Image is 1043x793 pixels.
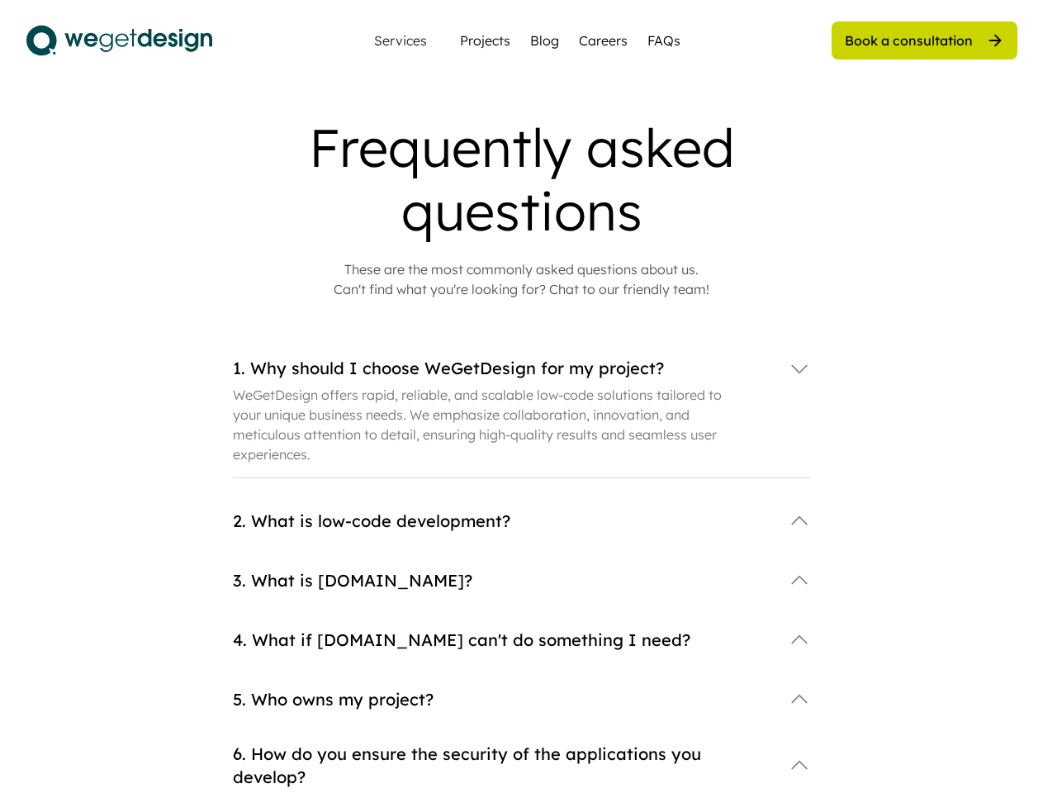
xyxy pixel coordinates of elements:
div: Book a consultation [845,31,973,50]
a: Careers [579,31,628,50]
div: Services [367,34,434,47]
img: logo.svg [26,20,212,61]
div: These are the most commonly asked questions about us. Can't find what you're looking for? Chat to... [334,259,709,299]
div: 1. Why should I choose WeGetDesign for my project? [233,357,772,380]
div: 5. Who owns my project? [233,688,772,711]
div: 2. What is low-code development? [233,510,772,533]
a: Projects [460,31,510,50]
div: WeGetDesign offers rapid, reliable, and scalable low-code solutions tailored to your unique busin... [233,385,728,464]
a: Blog [530,31,559,50]
div: Frequently asked questions [192,116,852,243]
a: FAQs [647,31,680,50]
div: 4. What if [DOMAIN_NAME] can't do something I need? [233,629,772,652]
div: 3. What is [DOMAIN_NAME]? [233,569,772,592]
div: 6. How do you ensure the security of the applications you develop? [233,743,772,789]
